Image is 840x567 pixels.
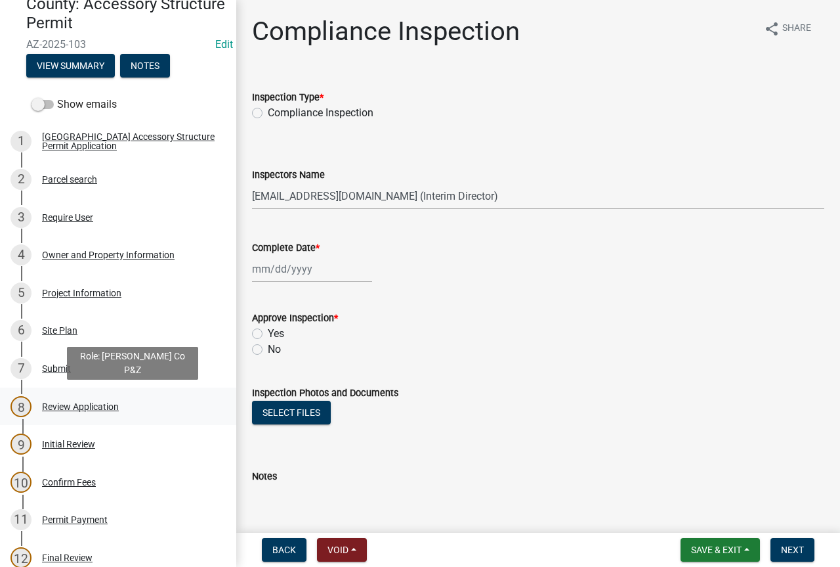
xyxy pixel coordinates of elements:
wm-modal-confirm: Edit Application Number [215,38,233,51]
a: Edit [215,38,233,51]
div: 4 [10,244,31,265]
div: Initial Review [42,440,95,449]
span: Void [327,545,348,555]
div: Site Plan [42,326,77,335]
div: Final Review [42,553,93,562]
button: Void [317,538,367,562]
div: 7 [10,358,31,379]
label: Inspectors Name [252,171,325,180]
i: share [764,21,780,37]
label: Compliance Inspection [268,105,373,121]
span: Back [272,545,296,555]
label: Yes [268,326,284,342]
span: Save & Exit [691,545,742,555]
div: Require User [42,213,93,222]
div: Parcel search [42,175,97,184]
span: Share [782,21,811,37]
div: 6 [10,320,31,341]
div: 2 [10,169,31,190]
div: 10 [10,472,31,493]
label: No [268,342,281,357]
div: 8 [10,396,31,417]
label: Complete Date [252,244,320,253]
div: 11 [10,509,31,530]
label: Inspection Type [252,93,324,102]
label: Inspection Photos and Documents [252,389,398,398]
div: Permit Payment [42,515,108,524]
label: Show emails [31,97,117,112]
button: Back [262,538,306,562]
div: 1 [10,131,31,152]
div: Review Application [42,402,119,411]
div: Role: [PERSON_NAME] Co P&Z [67,347,198,380]
label: Notes [252,472,277,482]
div: Confirm Fees [42,478,96,487]
div: 5 [10,283,31,304]
h1: Compliance Inspection [252,16,520,47]
span: AZ-2025-103 [26,38,210,51]
div: Owner and Property Information [42,250,175,260]
button: Notes [120,54,170,78]
button: Save & Exit [681,538,760,562]
span: Next [781,545,804,555]
div: 9 [10,434,31,455]
input: mm/dd/yyyy [252,256,372,283]
label: Approve Inspection [252,314,338,323]
div: [GEOGRAPHIC_DATA] Accessory Structure Permit Application [42,132,215,150]
div: 3 [10,207,31,228]
wm-modal-confirm: Notes [120,61,170,72]
button: View Summary [26,54,115,78]
div: Project Information [42,288,121,298]
div: Submit [42,364,71,373]
button: Select files [252,401,331,424]
button: Next [770,538,814,562]
wm-modal-confirm: Summary [26,61,115,72]
button: shareShare [753,16,822,41]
